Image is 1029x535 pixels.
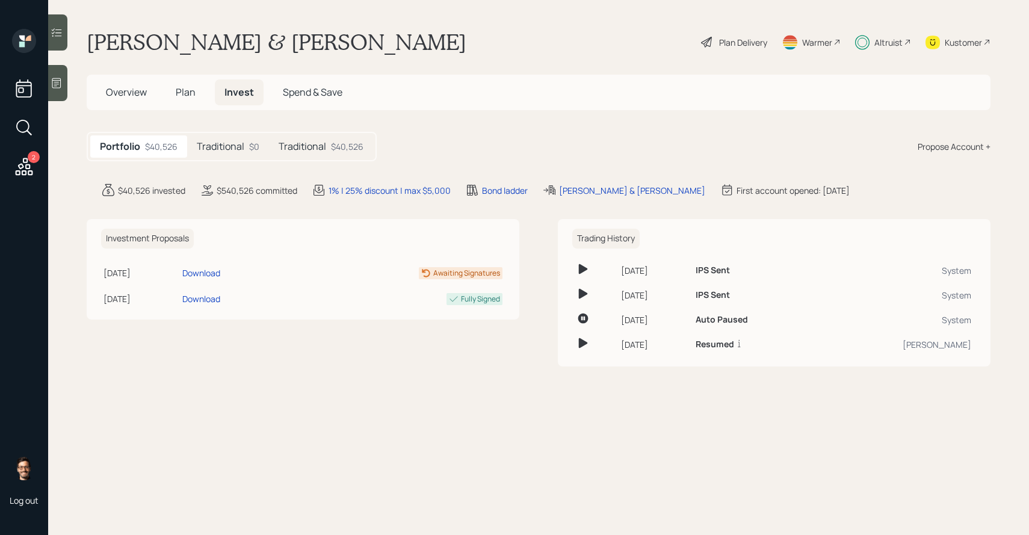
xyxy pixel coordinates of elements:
[104,267,178,279] div: [DATE]
[87,29,466,55] h1: [PERSON_NAME] & [PERSON_NAME]
[283,85,342,99] span: Spend & Save
[104,292,178,305] div: [DATE]
[433,268,500,279] div: Awaiting Signatures
[101,229,194,249] h6: Investment Proposals
[719,36,767,49] div: Plan Delivery
[822,289,971,302] div: System
[621,289,686,302] div: [DATE]
[10,495,39,506] div: Log out
[106,85,147,99] span: Overview
[197,141,244,152] h5: Traditional
[802,36,832,49] div: Warmer
[822,338,971,351] div: [PERSON_NAME]
[696,290,730,300] h6: IPS Sent
[145,140,178,153] div: $40,526
[224,85,254,99] span: Invest
[822,264,971,277] div: System
[559,184,705,197] div: [PERSON_NAME] & [PERSON_NAME]
[176,85,196,99] span: Plan
[572,229,640,249] h6: Trading History
[918,140,990,153] div: Propose Account +
[696,339,734,350] h6: Resumed
[945,36,982,49] div: Kustomer
[874,36,903,49] div: Altruist
[461,294,500,305] div: Fully Signed
[696,265,730,276] h6: IPS Sent
[696,315,748,325] h6: Auto Paused
[12,456,36,480] img: sami-boghos-headshot.png
[100,141,140,152] h5: Portfolio
[737,184,850,197] div: First account opened: [DATE]
[329,184,451,197] div: 1% | 25% discount | max $5,000
[621,338,686,351] div: [DATE]
[822,314,971,326] div: System
[182,267,220,279] div: Download
[182,292,220,305] div: Download
[118,184,185,197] div: $40,526 invested
[28,151,40,163] div: 2
[249,140,259,153] div: $0
[482,184,528,197] div: Bond ladder
[621,314,686,326] div: [DATE]
[331,140,363,153] div: $40,526
[217,184,297,197] div: $540,526 committed
[621,264,686,277] div: [DATE]
[279,141,326,152] h5: Traditional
